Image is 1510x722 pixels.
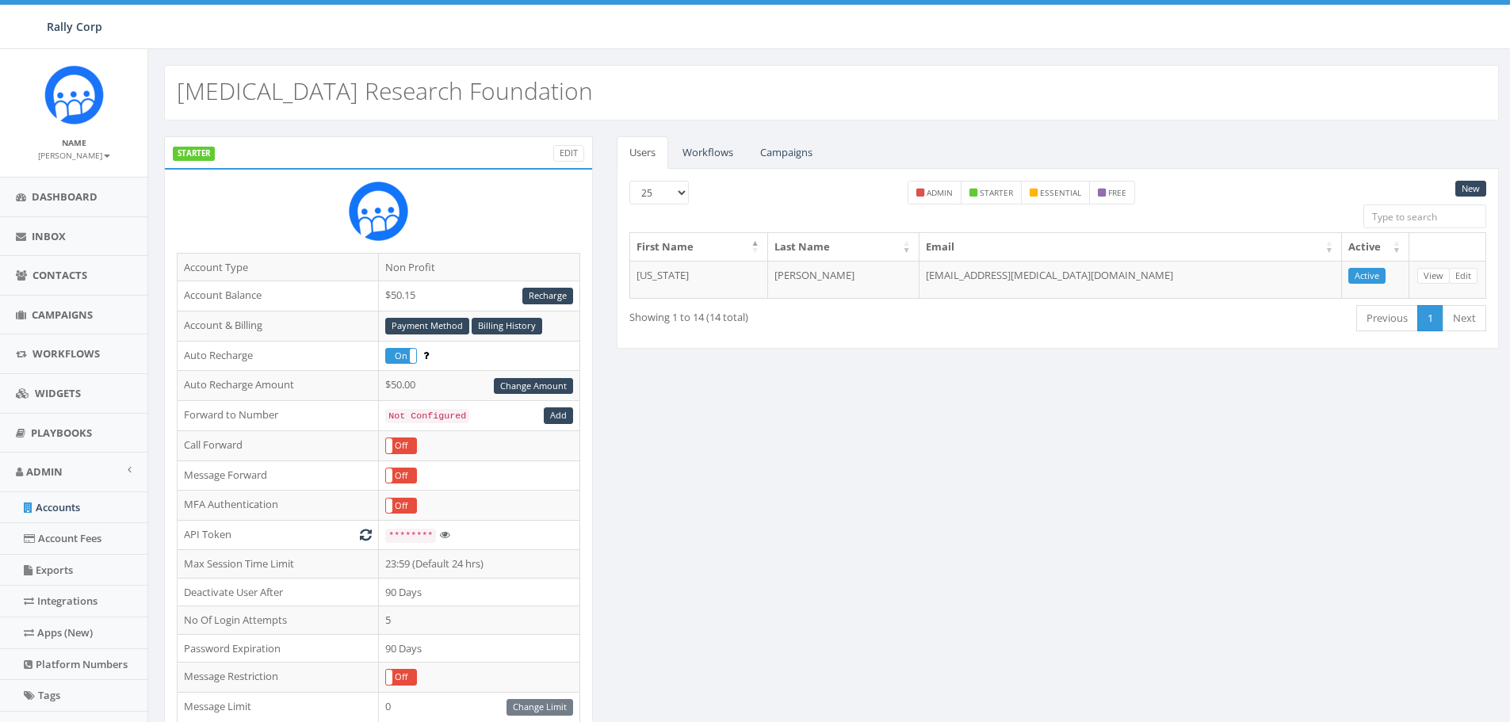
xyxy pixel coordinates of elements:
[385,498,417,514] div: OnOff
[1348,268,1386,285] a: Active
[178,371,379,401] td: Auto Recharge Amount
[747,136,825,169] a: Campaigns
[1443,305,1486,331] a: Next
[178,430,379,460] td: Call Forward
[553,145,584,162] a: Edit
[379,578,580,606] td: 90 Days
[62,137,86,148] small: Name
[385,437,417,454] div: OnOff
[32,189,97,204] span: Dashboard
[379,692,580,722] td: 0
[32,346,100,361] span: Workflows
[617,136,668,169] a: Users
[629,304,973,325] div: Showing 1 to 14 (14 total)
[379,281,580,311] td: $50.15
[386,499,416,514] label: Off
[178,606,379,635] td: No Of Login Attempts
[379,371,580,401] td: $50.00
[494,378,573,395] a: Change Amount
[31,426,92,440] span: Playbooks
[768,233,919,261] th: Last Name: activate to sort column ascending
[423,348,429,362] span: Enable to prevent campaign failure.
[630,233,767,261] th: First Name: activate to sort column descending
[670,136,746,169] a: Workflows
[178,549,379,578] td: Max Session Time Limit
[38,150,110,161] small: [PERSON_NAME]
[379,606,580,635] td: 5
[349,181,408,241] img: Rally_Corp_Icon.png
[1417,268,1450,285] a: View
[1363,204,1486,228] input: Type to search
[178,521,379,550] td: API Token
[919,261,1342,299] td: [EMAIL_ADDRESS][MEDICAL_DATA][DOMAIN_NAME]
[927,187,953,198] small: admin
[178,281,379,311] td: Account Balance
[522,288,573,304] a: Recharge
[379,549,580,578] td: 23:59 (Default 24 hrs)
[1417,305,1443,331] a: 1
[178,634,379,663] td: Password Expiration
[178,692,379,722] td: Message Limit
[44,65,104,124] img: Icon_1.png
[1455,181,1486,197] a: New
[32,308,93,322] span: Campaigns
[173,147,215,161] label: STARTER
[47,19,102,34] span: Rally Corp
[544,407,573,424] a: Add
[360,529,372,540] i: Generate New Token
[26,464,63,479] span: Admin
[35,386,81,400] span: Widgets
[1356,305,1418,331] a: Previous
[385,348,417,365] div: OnOff
[379,634,580,663] td: 90 Days
[177,78,593,104] h2: [MEDICAL_DATA] Research Foundation
[178,253,379,281] td: Account Type
[630,261,767,299] td: [US_STATE]
[386,670,416,685] label: Off
[178,663,379,693] td: Message Restriction
[178,401,379,431] td: Forward to Number
[472,318,542,334] a: Billing History
[1108,187,1126,198] small: free
[32,229,66,243] span: Inbox
[1040,187,1081,198] small: essential
[385,409,469,423] code: Not Configured
[980,187,1013,198] small: starter
[178,460,379,491] td: Message Forward
[32,268,87,282] span: Contacts
[386,349,416,364] label: On
[768,261,919,299] td: [PERSON_NAME]
[386,468,416,483] label: Off
[178,311,379,341] td: Account & Billing
[919,233,1342,261] th: Email: activate to sort column ascending
[1342,233,1409,261] th: Active: activate to sort column ascending
[178,578,379,606] td: Deactivate User After
[385,468,417,484] div: OnOff
[38,147,110,162] a: [PERSON_NAME]
[1449,268,1478,285] a: Edit
[379,253,580,281] td: Non Profit
[386,438,416,453] label: Off
[178,491,379,521] td: MFA Authentication
[385,318,469,334] a: Payment Method
[385,669,417,686] div: OnOff
[178,341,379,371] td: Auto Recharge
